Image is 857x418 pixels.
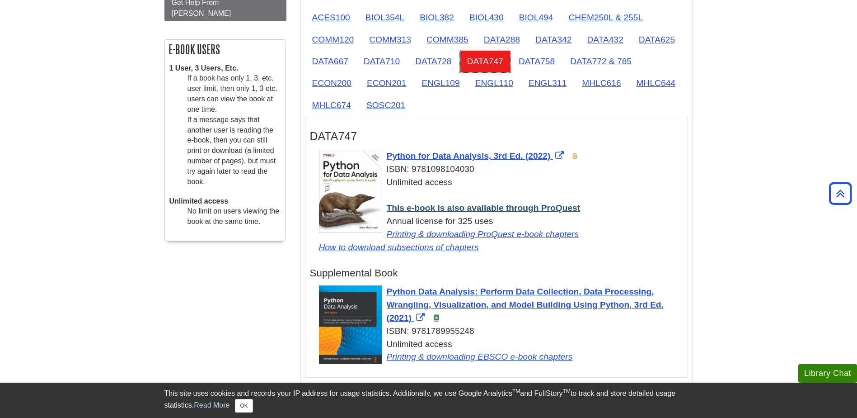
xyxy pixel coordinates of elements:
a: MHLC644 [629,72,683,94]
a: DATA625 [632,28,682,51]
a: ENGL311 [521,72,574,94]
a: MHLC674 [305,94,358,116]
a: DATA432 [580,28,630,51]
h3: DATA747 [310,130,683,143]
div: ISBN: 9781789955248 [319,325,683,338]
a: CHEM250L & 255L [561,6,650,28]
span: Python Data Analysis: Perform Data Collection, Data Processing, Wrangling, Visualization, and Mod... [387,287,664,323]
a: DATA728 [408,50,459,72]
a: SOSC201 [359,94,412,116]
a: Link opens in new window [387,287,664,323]
a: DATA667 [305,50,356,72]
a: ECON200 [305,72,359,94]
a: Link opens in new window [319,242,479,252]
a: ACES100 [305,6,357,28]
a: BIOL430 [462,6,511,28]
a: Link opens in new window [387,229,579,239]
div: Unlimited access [319,338,683,364]
a: BIOL382 [412,6,461,28]
dt: 1 User, 3 Users, Etc. [169,63,281,74]
button: Library Chat [798,364,857,383]
dd: No limit on users viewing the book at the same time. [187,206,281,227]
h2: E-book Users [165,40,285,59]
a: BIOL354L [358,6,412,28]
sup: TM [563,388,571,394]
span: Python for Data Analysis, 3rd Ed. (2022) [387,151,551,161]
img: Open Access [571,152,578,160]
a: DATA288 [477,28,527,51]
a: DATA747 [460,50,510,72]
a: Link opens in new window [387,151,566,161]
a: Back to Top [826,187,855,199]
a: ENGL109 [414,72,467,94]
img: Cover Art [319,150,382,233]
a: This e-book is also available through ProQuest [387,203,581,213]
dt: Unlimited access [169,196,281,207]
a: COMM313 [362,28,418,51]
img: Cover Art [319,285,382,364]
a: ECON201 [360,72,413,94]
div: ISBN: 9781098104030 [319,163,683,176]
sup: TM [512,388,520,394]
div: This site uses cookies and records your IP address for usage statistics. Additionally, we use Goo... [164,388,693,413]
a: Link opens in new window [387,352,573,361]
a: COMM385 [419,28,476,51]
a: COMM120 [305,28,361,51]
a: DATA758 [511,50,562,72]
a: ENGL110 [468,72,520,94]
img: e-Book [433,314,440,322]
a: MHLC616 [575,72,628,94]
a: DATA772 & 785 [563,50,639,72]
h4: Supplemental Book [310,268,683,279]
dd: If a book has only 1, 3, etc. user limit, then only 1, 3 etc. users can view the book at one time... [187,73,281,187]
a: BIOL494 [512,6,561,28]
a: DATA342 [528,28,579,51]
button: Close [235,399,253,413]
a: DATA710 [356,50,407,72]
a: Read More [194,401,229,409]
div: Unlimited access Annual license for 325 uses [319,176,683,254]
